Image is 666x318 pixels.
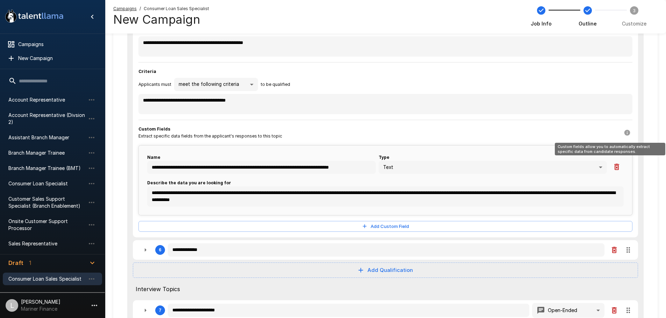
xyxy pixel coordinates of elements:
[133,240,638,260] div: 6
[138,69,156,74] b: Criteria
[147,180,231,185] b: Describe the data you are looking for
[138,133,282,140] span: Extract specific data fields from the applicant's responses to this topic
[579,20,597,27] span: Outline
[379,161,607,174] div: Text
[138,126,170,132] b: Custom Fields
[147,155,160,160] b: Name
[133,262,638,278] button: Add Qualification
[622,127,632,138] button: Custom fields allow you to automatically extract specific data from candidate responses.
[379,155,389,160] b: Type
[136,285,635,293] span: Interview Topics
[555,143,665,155] div: Custom fields allow you to automatically extract specific data from candidate responses.
[159,247,162,252] div: 6
[113,12,200,27] h4: New Campaign
[138,81,171,88] span: Applicants must
[174,78,258,91] div: meet the following criteria
[622,20,646,27] span: Customize
[159,308,162,313] div: 7
[261,81,290,88] span: to be qualified
[144,5,209,12] span: Consumer Loan Sales Specialist
[531,20,552,27] span: Job Info
[113,6,137,11] u: Campaigns
[139,5,141,12] span: /
[548,307,577,314] p: Open-Ended
[138,221,632,232] button: Add Custom Field
[633,8,636,13] text: 3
